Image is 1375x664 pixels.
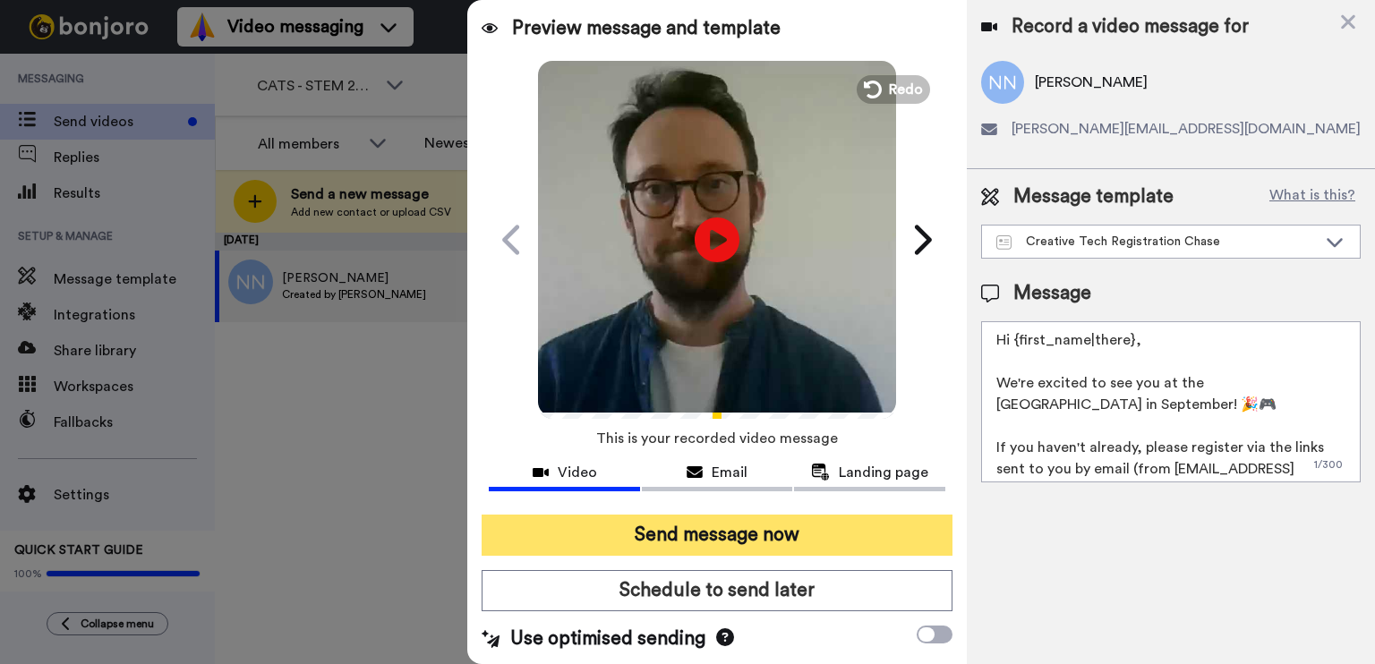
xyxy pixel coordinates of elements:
button: Schedule to send later [482,570,952,611]
span: Use optimised sending [510,626,705,652]
span: This is your recorded video message [596,419,838,458]
img: Message-temps.svg [996,235,1012,250]
span: Email [712,462,747,483]
span: Message [1013,280,1091,307]
span: Message template [1013,183,1174,210]
span: Video [558,462,597,483]
div: Creative Tech Registration Chase [996,233,1317,251]
span: Landing page [839,462,928,483]
button: Send message now [482,515,952,556]
button: What is this? [1264,183,1361,210]
textarea: Hi {first_name|there}, We're excited to see you at the [GEOGRAPHIC_DATA] in September! 🎉🎮 If you ... [981,321,1361,482]
span: [PERSON_NAME][EMAIL_ADDRESS][DOMAIN_NAME] [1012,118,1361,140]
